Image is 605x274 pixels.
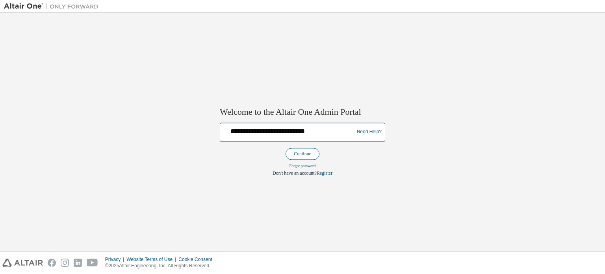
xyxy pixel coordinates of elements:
[74,259,82,267] img: linkedin.svg
[220,107,385,118] h2: Welcome to the Altair One Admin Portal
[4,2,102,10] img: Altair One
[87,259,98,267] img: youtube.svg
[126,256,178,263] div: Website Terms of Use
[317,170,332,176] a: Register
[105,256,126,263] div: Privacy
[48,259,56,267] img: facebook.svg
[178,256,217,263] div: Cookie Consent
[105,263,217,269] p: © 2025 Altair Engineering, Inc. All Rights Reserved.
[286,148,319,160] button: Continue
[273,170,317,176] span: Don't have an account?
[61,259,69,267] img: instagram.svg
[290,164,316,168] a: Forgot password
[2,259,43,267] img: altair_logo.svg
